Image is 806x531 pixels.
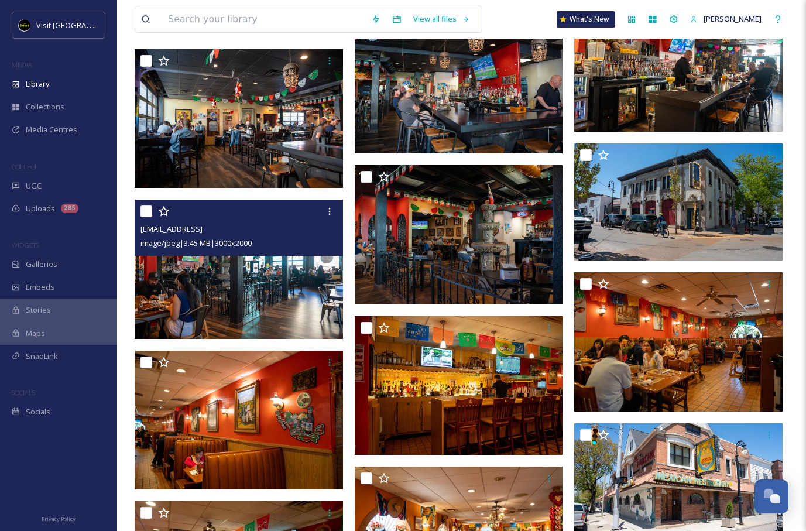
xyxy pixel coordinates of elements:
[26,351,58,362] span: SnapLink
[26,78,49,90] span: Library
[140,238,252,248] span: image/jpeg | 3.45 MB | 3000 x 2000
[135,200,343,339] img: ext_1747090156.633298_contactbrgtz@gmail.com-ElZocalo-2.jpg
[557,11,615,28] a: What's New
[135,351,343,490] img: ext_1747090155.993789_contactbrgtz@gmail.com-Elrancho-6.jpg
[26,282,54,293] span: Embeds
[355,165,563,304] img: ext_1747090156.601735_contactbrgtz@gmail.com-ElZocalo-3.jpg
[26,124,77,135] span: Media Centres
[26,328,45,339] span: Maps
[574,272,783,412] img: ext_1747090152.783265_contactbrgtz@gmail.com-Elrancho-4.jpg
[355,15,563,154] img: ext_1747090158.159828_contactbrgtz@gmail.com-ElZocalo-6.jpg
[26,259,57,270] span: Galleries
[684,8,767,30] a: [PERSON_NAME]
[42,511,76,525] a: Privacy Policy
[135,49,343,189] img: ext_1747090158.960276_contactbrgtz@gmail.com-ElZocalo-5.jpg
[36,19,127,30] span: Visit [GEOGRAPHIC_DATA]
[12,241,39,249] span: WIDGETS
[754,479,788,513] button: Open Chat
[140,224,203,234] span: [EMAIL_ADDRESS]
[42,515,76,523] span: Privacy Policy
[162,6,365,32] input: Search your library
[26,406,50,417] span: Socials
[12,162,37,171] span: COLLECT
[19,19,30,31] img: VISIT%20DETROIT%20LOGO%20-%20BLACK%20BACKGROUND.png
[26,203,55,214] span: Uploads
[26,180,42,191] span: UGC
[61,204,78,213] div: 285
[12,60,32,69] span: MEDIA
[407,8,476,30] a: View all files
[574,143,783,261] img: ext_1747090155.991249_contactbrgtz@gmail.com-ElZocalo-1.jpg
[26,101,64,112] span: Collections
[26,304,51,316] span: Stories
[355,316,563,455] img: ext_1747090154.756593_contactbrgtz@gmail.com-Elrancho-5.jpg
[704,13,762,24] span: [PERSON_NAME]
[12,388,35,397] span: SOCIALS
